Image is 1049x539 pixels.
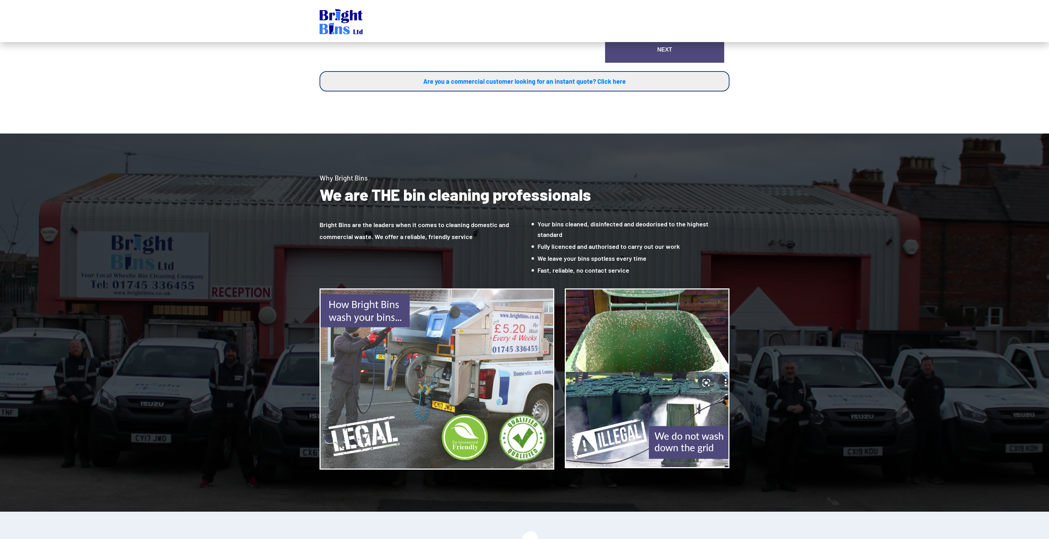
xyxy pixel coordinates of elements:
img: us.png [320,288,554,470]
p: Bright Bins are the leaders when it comes to cleaning domestic and commercial waste. We offer a r... [320,219,524,243]
h4: Why Bright Bins [320,173,729,183]
a: Are you a commercial customer looking for an instant quote? Click here [320,71,729,91]
img: them.png [565,288,729,469]
li: Your bins cleaned, disinfected and deodorised to the highest standard [532,219,729,240]
h2: We are THE bin cleaning professionals [320,184,729,205]
li: Fully licenced and authorised to carry out our work [532,241,729,252]
li: Fast, reliable, no contact service [532,265,729,275]
a: Next [605,37,724,63]
li: We leave your bins spotless every time [532,253,729,264]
